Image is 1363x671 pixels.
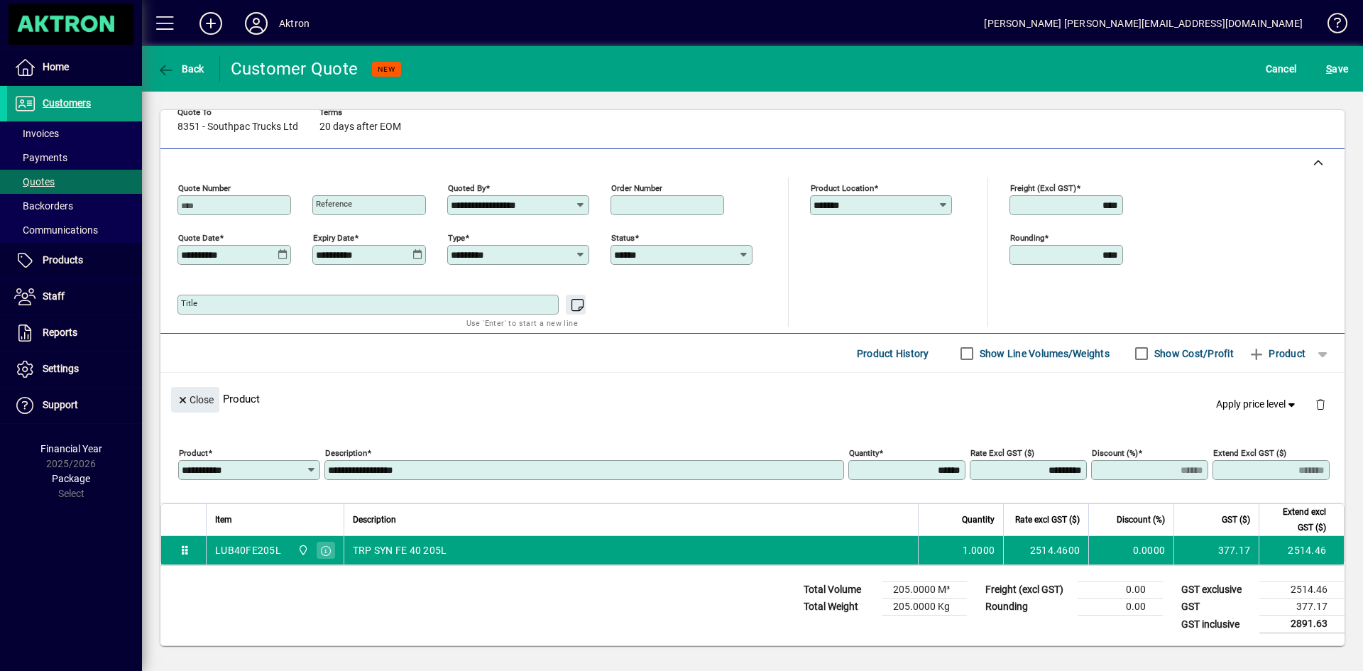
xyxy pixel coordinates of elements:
span: Description [353,512,396,528]
td: 2891.63 [1259,616,1345,633]
span: S [1326,63,1332,75]
span: Products [43,254,83,266]
a: Backorders [7,194,142,218]
span: Package [52,473,90,484]
a: Quotes [7,170,142,194]
span: NEW [378,65,395,74]
mat-label: Quantity [849,448,879,458]
a: Settings [7,351,142,387]
mat-label: Description [325,448,367,458]
span: Central [294,542,310,558]
td: 2514.46 [1259,582,1345,599]
span: Item [215,512,232,528]
mat-hint: Use 'Enter' to start a new line [466,315,578,331]
span: ave [1326,58,1348,80]
button: Back [153,56,208,82]
a: Communications [7,218,142,242]
a: Staff [7,279,142,315]
td: 377.17 [1173,536,1259,564]
a: Support [7,388,142,423]
div: [PERSON_NAME] [PERSON_NAME][EMAIL_ADDRESS][DOMAIN_NAME] [984,12,1303,35]
td: Rounding [978,599,1078,616]
mat-label: Extend excl GST ($) [1213,448,1286,458]
button: Product History [851,341,935,366]
button: Add [188,11,234,36]
mat-label: Reference [316,199,352,209]
a: Reports [7,315,142,351]
span: 1.0000 [963,543,995,557]
span: Support [43,399,78,410]
span: Reports [43,327,77,338]
button: Delete [1303,387,1337,421]
span: Back [157,63,204,75]
mat-label: Type [448,233,465,243]
td: GST inclusive [1174,616,1259,633]
span: Settings [43,363,79,374]
span: Rate excl GST ($) [1015,512,1080,528]
mat-label: Rate excl GST ($) [970,448,1034,458]
mat-label: Product location [811,183,874,193]
td: GST [1174,599,1259,616]
mat-label: Quote number [178,183,231,193]
div: LUB40FE205L [215,543,281,557]
mat-label: Freight (excl GST) [1010,183,1076,193]
div: Aktron [279,12,310,35]
a: Products [7,243,142,278]
button: Product [1241,341,1313,366]
mat-label: Product [179,448,208,458]
span: GST ($) [1222,512,1250,528]
td: 0.00 [1078,582,1163,599]
a: Knowledge Base [1317,3,1345,49]
td: 377.17 [1259,599,1345,616]
td: 205.0000 Kg [882,599,967,616]
div: 2514.4600 [1012,543,1080,557]
span: Payments [14,152,67,163]
button: Profile [234,11,279,36]
app-page-header-button: Back [142,56,220,82]
td: Total Volume [797,582,882,599]
label: Show Cost/Profit [1151,347,1234,361]
span: Communications [14,224,98,236]
mat-label: Order number [611,183,662,193]
span: Product [1248,342,1305,365]
button: Apply price level [1210,392,1304,418]
mat-label: Discount (%) [1092,448,1138,458]
td: 0.00 [1078,599,1163,616]
span: Backorders [14,200,73,212]
td: Total Weight [797,599,882,616]
mat-label: Quote date [178,233,219,243]
div: Product [160,373,1345,425]
td: 0.0000 [1088,536,1173,564]
div: Customer Quote [231,58,358,80]
span: TRP SYN FE 40 205L [353,543,447,557]
span: Financial Year [40,443,102,454]
td: GST exclusive [1174,582,1259,599]
span: Apply price level [1216,397,1298,412]
button: Save [1323,56,1352,82]
button: Cancel [1262,56,1301,82]
span: Cancel [1266,58,1297,80]
mat-label: Expiry date [313,233,354,243]
span: Customers [43,97,91,109]
span: Invoices [14,128,59,139]
td: 205.0000 M³ [882,582,967,599]
span: Product History [857,342,929,365]
span: 8351 - Southpac Trucks Ltd [177,121,298,133]
mat-label: Quoted by [448,183,486,193]
span: Close [177,388,214,412]
button: Close [171,387,219,413]
a: Invoices [7,121,142,146]
app-page-header-button: Delete [1303,398,1337,410]
app-page-header-button: Close [168,393,223,405]
span: Home [43,61,69,72]
span: Extend excl GST ($) [1268,504,1326,535]
span: Discount (%) [1117,512,1165,528]
span: 20 days after EOM [319,121,401,133]
mat-label: Status [611,233,635,243]
td: 2514.46 [1259,536,1344,564]
span: Quantity [962,512,995,528]
span: Staff [43,290,65,302]
a: Home [7,50,142,85]
a: Payments [7,146,142,170]
td: Freight (excl GST) [978,582,1078,599]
